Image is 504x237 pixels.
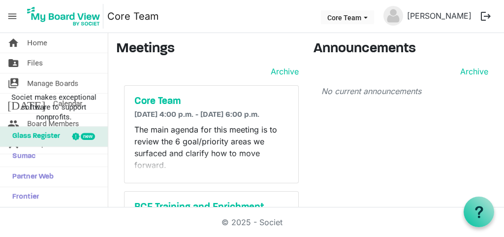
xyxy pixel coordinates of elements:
[3,7,22,26] span: menu
[134,96,288,107] a: Core Team
[7,127,60,146] span: Glass Register
[27,73,78,93] span: Manage Boards
[24,4,107,29] a: My Board View Logo
[134,110,288,120] h6: [DATE] 4:00 p.m. - [DATE] 6:00 p.m.
[116,41,299,58] h3: Meetings
[7,33,19,53] span: home
[403,6,475,26] a: [PERSON_NAME]
[7,73,19,93] span: switch_account
[221,217,283,227] a: © 2025 - Societ
[321,85,488,97] p: No current announcements
[7,147,35,167] span: Sumac
[134,202,288,213] a: BCF Training and Enrichment
[134,124,288,171] p: The main agenda for this meeting is to review the 6 goal/priority areas we surfaced and clarify h...
[7,53,19,73] span: folder_shared
[27,33,47,53] span: Home
[27,53,43,73] span: Files
[7,167,54,187] span: Partner Web
[24,4,103,29] img: My Board View Logo
[475,6,496,27] button: logout
[7,187,39,207] span: Frontier
[267,66,299,77] a: Archive
[107,6,159,26] a: Core Team
[456,66,488,77] a: Archive
[81,133,95,140] div: new
[4,92,103,122] span: Societ makes exceptional software to support nonprofits.
[383,6,403,26] img: no-profile-picture.svg
[321,10,374,24] button: Core Team dropdownbutton
[314,41,496,58] h3: Announcements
